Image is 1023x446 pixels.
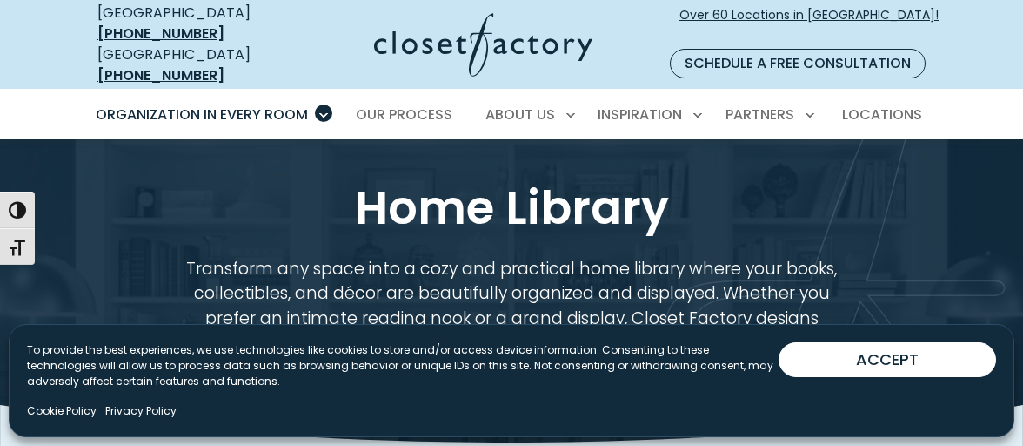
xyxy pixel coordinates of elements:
span: Organization in Every Room [96,105,308,125]
a: Cookie Policy [27,403,97,419]
nav: Primary Menu [84,91,939,139]
span: Inspiration [598,105,682,125]
span: About Us [485,105,555,125]
button: ACCEPT [779,342,996,377]
h1: Home Library [110,181,913,236]
p: Transform any space into a cozy and practical home library where your books, collectibles, and dé... [178,257,845,356]
p: To provide the best experiences, we use technologies like cookies to store and/or access device i... [27,342,779,389]
a: Privacy Policy [105,403,177,419]
img: Closet Factory Logo [374,13,592,77]
a: [PHONE_NUMBER] [97,24,224,44]
div: [GEOGRAPHIC_DATA] [97,3,287,44]
span: Over 60 Locations in [GEOGRAPHIC_DATA]! [679,6,939,43]
span: Locations [842,105,922,125]
span: Our Process [356,105,452,125]
div: [GEOGRAPHIC_DATA] [97,44,287,86]
a: [PHONE_NUMBER] [97,65,224,85]
a: Schedule a Free Consultation [670,49,926,78]
span: Partners [725,105,794,125]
